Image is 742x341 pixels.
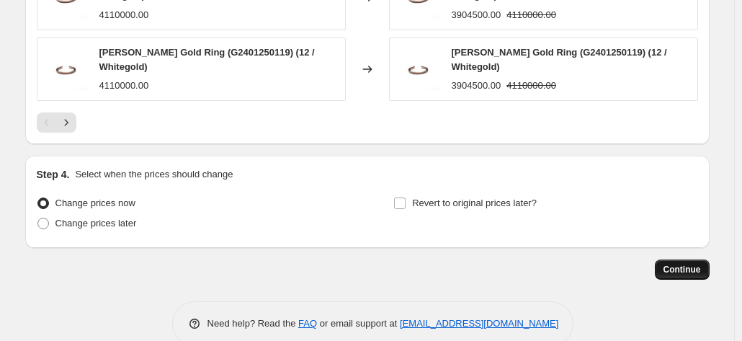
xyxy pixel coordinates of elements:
[99,47,315,72] span: [PERSON_NAME] Gold Ring (G2401250119) (12 / Whitegold)
[663,264,701,275] span: Continue
[99,80,149,91] span: 4110000.00
[412,198,537,208] span: Revert to original prices later?
[452,9,501,20] span: 3904500.00
[99,9,149,20] span: 4110000.00
[207,318,299,329] span: Need help? Read the
[75,167,233,182] p: Select when the prices should change
[317,318,400,329] span: or email support at
[506,80,556,91] span: 4110000.00
[400,318,558,329] a: [EMAIL_ADDRESS][DOMAIN_NAME]
[397,48,440,91] img: Adley_80x.jpg
[37,167,70,182] h2: Step 4.
[452,47,667,72] span: [PERSON_NAME] Gold Ring (G2401250119) (12 / Whitegold)
[45,48,88,91] img: Adley_80x.jpg
[55,218,137,229] span: Change prices later
[56,112,76,133] button: Next
[452,80,501,91] span: 3904500.00
[506,9,556,20] span: 4110000.00
[298,318,317,329] a: FAQ
[55,198,135,208] span: Change prices now
[37,112,76,133] nav: Pagination
[655,260,710,280] button: Continue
